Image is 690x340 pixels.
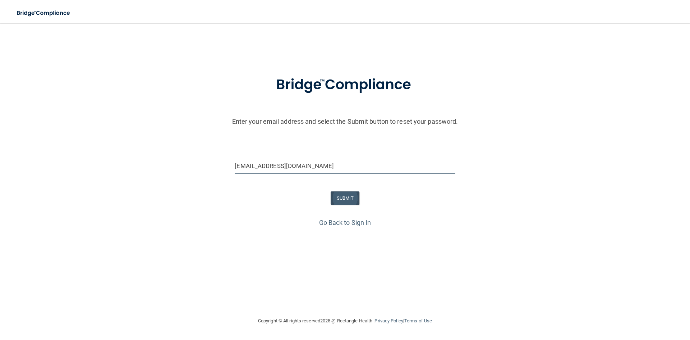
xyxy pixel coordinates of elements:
img: bridge_compliance_login_screen.278c3ca4.svg [11,6,77,21]
button: SUBMIT [331,191,360,205]
input: Email [235,158,455,174]
a: Terms of Use [404,318,432,323]
a: Privacy Policy [374,318,403,323]
a: Go Back to Sign In [319,219,371,226]
img: bridge_compliance_login_screen.278c3ca4.svg [261,66,429,104]
div: Copyright © All rights reserved 2025 @ Rectangle Health | | [214,309,476,332]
